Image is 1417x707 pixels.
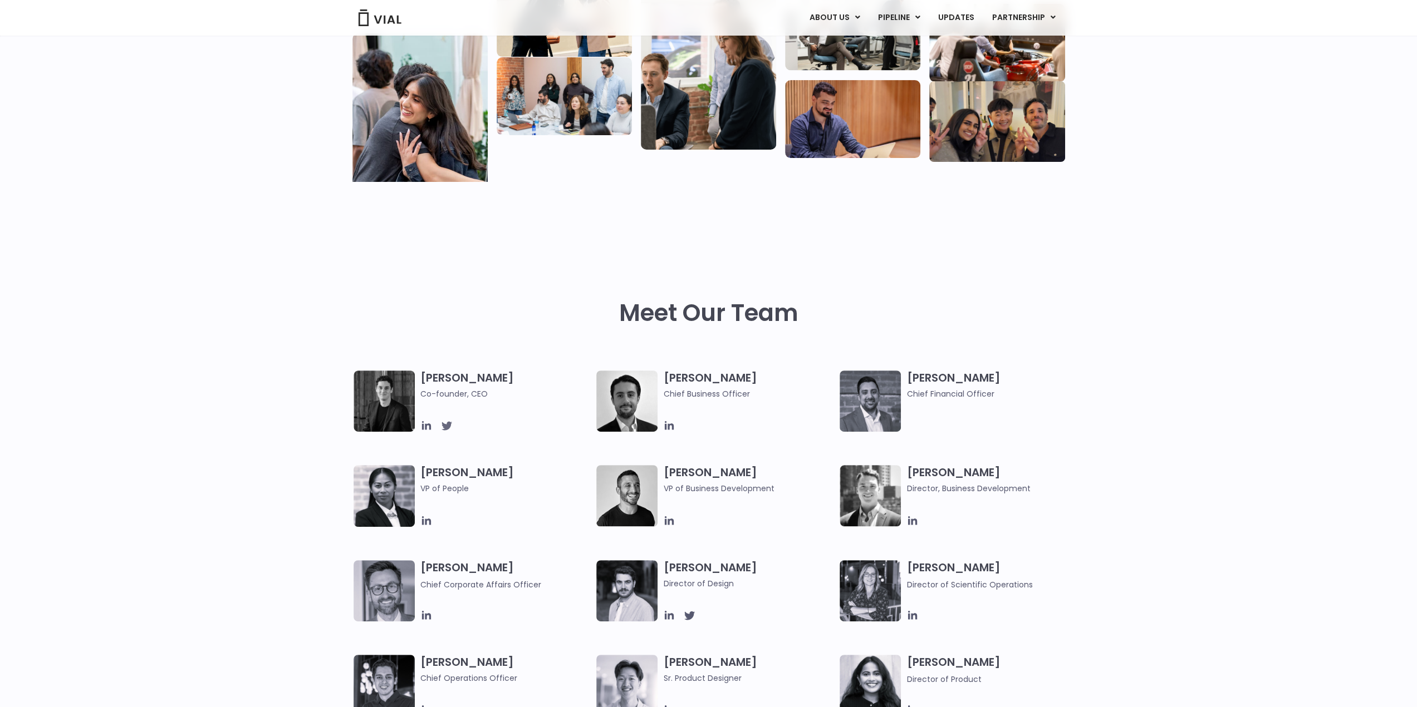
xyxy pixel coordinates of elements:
[420,672,591,684] span: Chief Operations Officer
[983,8,1064,27] a: PARTNERSHIPMenu Toggle
[596,370,658,432] img: A black and white photo of a man in a suit holding a vial.
[420,560,591,591] h3: [PERSON_NAME]
[906,482,1077,495] span: Director, Business Development
[354,465,415,527] img: Catie
[596,465,658,526] img: A black and white photo of a man smiling.
[800,8,868,27] a: ABOUT USMenu Toggle
[906,655,1077,685] h3: [PERSON_NAME]
[785,80,920,158] img: Man working at a computer
[906,465,1077,495] h3: [PERSON_NAME]
[420,579,541,590] span: Chief Corporate Affairs Officer
[663,672,834,684] span: Sr. Product Designer
[906,674,981,685] span: Director of Product
[663,482,834,495] span: VP of Business Development
[869,8,928,27] a: PIPELINEMenu Toggle
[354,560,415,621] img: Paolo-M
[929,81,1065,162] img: Group of 3 people smiling holding up the peace sign
[840,465,901,526] img: A black and white photo of a smiling man in a suit at ARVO 2023.
[663,370,834,400] h3: [PERSON_NAME]
[420,465,591,511] h3: [PERSON_NAME]
[420,388,591,400] span: Co-founder, CEO
[497,57,632,135] img: Eight people standing and sitting in an office
[906,370,1077,400] h3: [PERSON_NAME]
[352,33,488,201] img: Vial Life
[420,655,591,684] h3: [PERSON_NAME]
[906,388,1077,400] span: Chief Financial Officer
[663,560,834,590] h3: [PERSON_NAME]
[354,370,415,432] img: A black and white photo of a man in a suit attending a Summit.
[663,577,834,590] span: Director of Design
[596,560,658,621] img: Headshot of smiling man named Albert
[906,560,1077,591] h3: [PERSON_NAME]
[663,388,834,400] span: Chief Business Officer
[663,655,834,684] h3: [PERSON_NAME]
[929,8,982,27] a: UPDATES
[357,9,402,26] img: Vial Logo
[619,300,798,327] h2: Meet Our Team
[840,560,901,621] img: Headshot of smiling woman named Sarah
[420,482,591,495] span: VP of People
[906,579,1032,590] span: Director of Scientific Operations
[840,370,901,432] img: Headshot of smiling man named Samir
[929,4,1065,82] img: Group of people playing whirlyball
[663,465,834,495] h3: [PERSON_NAME]
[420,370,591,400] h3: [PERSON_NAME]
